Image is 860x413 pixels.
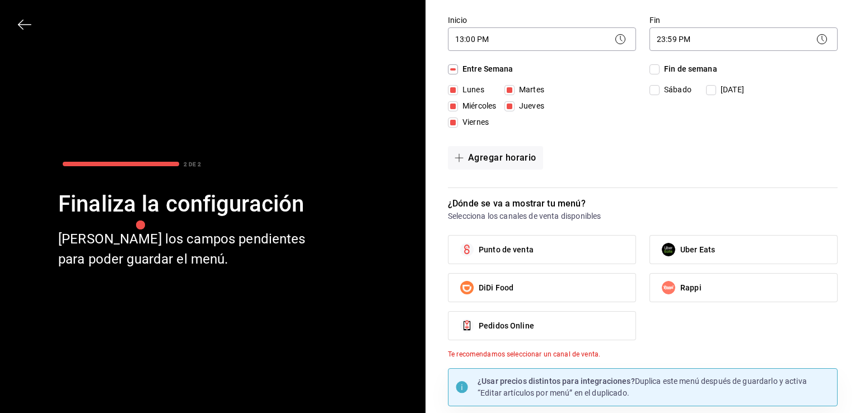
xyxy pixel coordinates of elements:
span: Uber Eats [680,244,715,256]
span: DiDi Food [479,282,513,294]
div: 13:00 PM [448,27,636,51]
span: Fin de semana [660,63,717,75]
span: Viernes [458,116,489,128]
strong: ¿Usar precios distintos para integraciones? [478,377,635,386]
span: [DATE] [716,84,744,96]
span: Entre Semana [458,63,513,75]
div: Finaliza la configuración [58,189,309,220]
p: ¿Dónde se va a mostrar tu menú? [448,197,838,210]
span: Miércoles [458,100,496,112]
span: Martes [515,84,544,96]
span: Jueves [515,100,544,112]
p: Duplica este menú después de guardarlo y activa “Editar artículos por menú” en el duplicado. [478,376,830,399]
div: [PERSON_NAME] los campos pendientes para poder guardar el menú. [58,229,309,269]
p: Selecciona los canales de venta disponibles [448,210,838,222]
span: Punto de venta [479,244,534,256]
span: Rappi [680,282,702,294]
div: 23:59 PM [649,27,838,51]
button: Agregar horario [448,146,543,170]
span: Lunes [458,84,484,96]
label: Inicio [448,16,636,24]
label: Fin [649,16,838,24]
span: Pedidos Online [479,320,534,332]
span: Sábado [660,84,691,96]
div: 2 DE 2 [184,160,201,168]
div: Te recomendamos seleccionar un canal de venta. [448,349,838,359]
